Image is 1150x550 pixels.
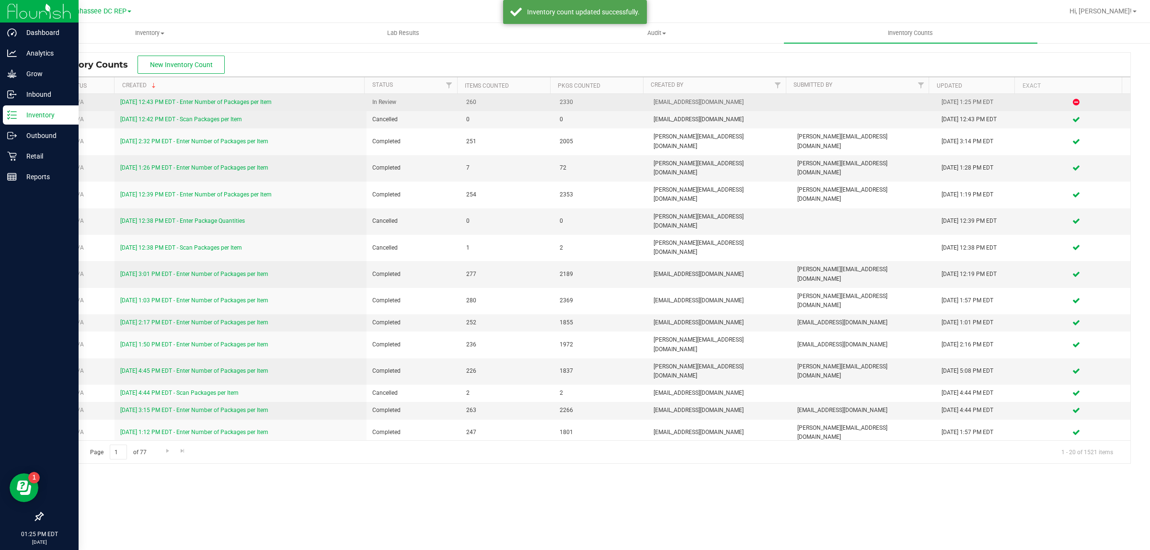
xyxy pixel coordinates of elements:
[466,428,548,437] span: 247
[73,341,84,348] span: N/A
[73,191,84,198] span: N/A
[73,218,84,224] span: N/A
[651,81,683,88] a: Created By
[73,244,84,251] span: N/A
[28,472,40,483] iframe: Resource center unread badge
[654,389,786,398] span: [EMAIL_ADDRESS][DOMAIN_NAME]
[120,297,268,304] a: [DATE] 1:03 PM EDT - Enter Number of Packages per Item
[17,171,74,183] p: Reports
[654,318,786,327] span: [EMAIL_ADDRESS][DOMAIN_NAME]
[466,243,548,252] span: 1
[942,428,1016,437] div: [DATE] 1:57 PM EDT
[120,138,268,145] a: [DATE] 2:32 PM EDT - Enter Number of Packages per Item
[7,28,17,37] inline-svg: Dashboard
[120,191,272,198] a: [DATE] 12:39 PM EDT - Enter Number of Packages per Item
[372,137,454,146] span: Completed
[120,271,268,277] a: [DATE] 3:01 PM EDT - Enter Number of Packages per Item
[372,340,454,349] span: Completed
[797,340,930,349] span: [EMAIL_ADDRESS][DOMAIN_NAME]
[122,82,158,89] a: Created
[654,296,786,305] span: [EMAIL_ADDRESS][DOMAIN_NAME]
[110,445,127,459] input: 1
[372,115,454,124] span: Cancelled
[797,318,930,327] span: [EMAIL_ADDRESS][DOMAIN_NAME]
[17,109,74,121] p: Inventory
[161,445,174,458] a: Go to the next page
[942,137,1016,146] div: [DATE] 3:14 PM EDT
[654,335,786,354] span: [PERSON_NAME][EMAIL_ADDRESS][DOMAIN_NAME]
[374,29,432,37] span: Lab Results
[530,23,783,43] a: Audit
[797,265,930,283] span: [PERSON_NAME][EMAIL_ADDRESS][DOMAIN_NAME]
[942,270,1016,279] div: [DATE] 12:19 PM EDT
[7,131,17,140] inline-svg: Outbound
[7,110,17,120] inline-svg: Inventory
[560,163,642,172] span: 72
[560,318,642,327] span: 1855
[942,115,1016,124] div: [DATE] 12:43 PM EDT
[942,163,1016,172] div: [DATE] 1:28 PM EDT
[654,239,786,257] span: [PERSON_NAME][EMAIL_ADDRESS][DOMAIN_NAME]
[4,539,74,546] p: [DATE]
[73,164,84,171] span: N/A
[942,296,1016,305] div: [DATE] 1:57 PM EDT
[942,190,1016,199] div: [DATE] 1:19 PM EDT
[466,190,548,199] span: 254
[466,137,548,146] span: 251
[942,243,1016,252] div: [DATE] 12:38 PM EDT
[654,185,786,204] span: [PERSON_NAME][EMAIL_ADDRESS][DOMAIN_NAME]
[770,77,786,93] a: Filter
[466,115,548,124] span: 0
[560,190,642,199] span: 2353
[276,23,530,43] a: Lab Results
[73,271,84,277] span: N/A
[82,445,154,459] span: Page of 77
[654,159,786,177] span: [PERSON_NAME][EMAIL_ADDRESS][DOMAIN_NAME]
[560,243,642,252] span: 2
[942,340,1016,349] div: [DATE] 2:16 PM EDT
[73,407,84,413] span: N/A
[937,82,962,89] a: Updated
[942,367,1016,376] div: [DATE] 5:08 PM EDT
[466,217,548,226] span: 0
[64,7,126,15] span: Tallahassee DC REP
[441,77,457,93] a: Filter
[558,82,600,89] a: Pkgs Counted
[23,23,276,43] a: Inventory
[466,98,548,107] span: 260
[784,23,1037,43] a: Inventory Counts
[7,151,17,161] inline-svg: Retail
[527,7,640,17] div: Inventory count updated successfully.
[654,132,786,150] span: [PERSON_NAME][EMAIL_ADDRESS][DOMAIN_NAME]
[942,98,1016,107] div: [DATE] 1:25 PM EDT
[7,69,17,79] inline-svg: Grow
[530,29,783,37] span: Audit
[120,218,245,224] a: [DATE] 12:38 PM EDT - Enter Package Quantities
[372,243,454,252] span: Cancelled
[1014,77,1122,94] th: Exact
[466,389,548,398] span: 2
[372,318,454,327] span: Completed
[17,27,74,38] p: Dashboard
[466,163,548,172] span: 7
[73,297,84,304] span: N/A
[120,367,268,374] a: [DATE] 4:45 PM EDT - Enter Number of Packages per Item
[372,190,454,199] span: Completed
[120,116,242,123] a: [DATE] 12:42 PM EDT - Scan Packages per Item
[17,130,74,141] p: Outbound
[654,212,786,230] span: [PERSON_NAME][EMAIL_ADDRESS][DOMAIN_NAME]
[797,362,930,380] span: [PERSON_NAME][EMAIL_ADDRESS][DOMAIN_NAME]
[654,98,786,107] span: [EMAIL_ADDRESS][DOMAIN_NAME]
[372,270,454,279] span: Completed
[73,319,84,326] span: N/A
[23,29,276,37] span: Inventory
[372,296,454,305] span: Completed
[372,389,454,398] span: Cancelled
[466,367,548,376] span: 226
[1054,445,1121,459] span: 1 - 20 of 1521 items
[560,406,642,415] span: 2266
[138,56,225,74] button: New Inventory Count
[4,530,74,539] p: 01:25 PM EDT
[120,244,242,251] a: [DATE] 12:38 PM EDT - Scan Packages per Item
